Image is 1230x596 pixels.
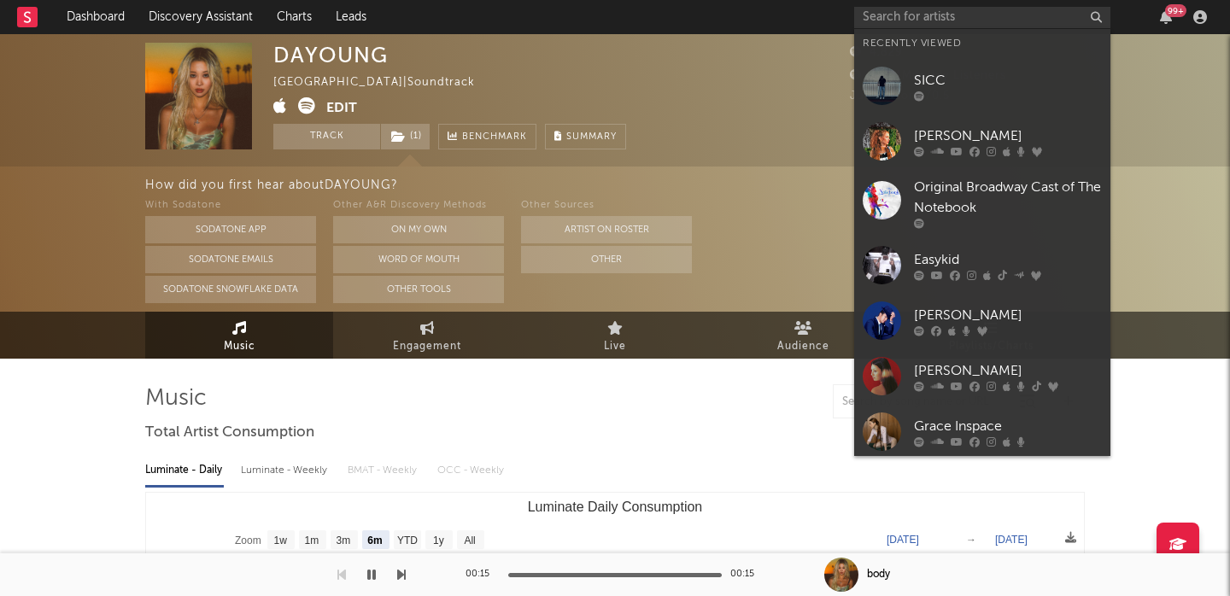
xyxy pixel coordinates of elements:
[145,216,316,243] button: Sodatone App
[337,535,351,546] text: 3m
[462,127,527,148] span: Benchmark
[850,70,1006,81] span: 4,774 Monthly Listeners
[326,97,357,119] button: Edit
[566,132,617,142] span: Summary
[145,276,316,303] button: Sodatone Snowflake Data
[273,43,388,67] div: DAYOUNG
[914,126,1102,146] div: [PERSON_NAME]
[854,114,1110,169] a: [PERSON_NAME]
[854,293,1110,348] a: [PERSON_NAME]
[145,175,1230,196] div: How did you first hear about DAYOUNG ?
[397,535,418,546] text: YTD
[854,58,1110,114] a: SICC
[145,456,224,485] div: Luminate - Daily
[709,312,897,359] a: Audience
[438,124,536,149] a: Benchmark
[145,312,333,359] a: Music
[854,348,1110,404] a: [PERSON_NAME]
[604,336,626,357] span: Live
[333,312,521,359] a: Engagement
[528,500,703,514] text: Luminate Daily Consumption
[521,246,692,273] button: Other
[966,534,976,546] text: →
[730,564,764,585] div: 00:15
[393,336,461,357] span: Engagement
[914,178,1102,219] div: Original Broadway Cast of The Notebook
[854,237,1110,293] a: Easykid
[305,535,319,546] text: 1m
[521,196,692,216] div: Other Sources
[380,124,430,149] span: ( 1 )
[854,169,1110,237] a: Original Broadway Cast of The Notebook
[521,216,692,243] button: Artist on Roster
[854,7,1110,28] input: Search for artists
[224,336,255,357] span: Music
[914,249,1102,270] div: Easykid
[333,246,504,273] button: Word Of Mouth
[887,534,919,546] text: [DATE]
[834,395,1014,409] input: Search by song name or URL
[777,336,829,357] span: Audience
[333,216,504,243] button: On My Own
[145,196,316,216] div: With Sodatone
[914,416,1102,436] div: Grace Inspace
[235,535,261,546] text: Zoom
[274,535,288,546] text: 1w
[521,312,709,359] a: Live
[914,360,1102,381] div: [PERSON_NAME]
[854,404,1110,459] a: Grace Inspace
[333,196,504,216] div: Other A&R Discovery Methods
[995,534,1028,546] text: [DATE]
[273,73,495,93] div: [GEOGRAPHIC_DATA] | Soundtrack
[145,423,314,443] span: Total Artist Consumption
[466,564,500,585] div: 00:15
[914,305,1102,325] div: [PERSON_NAME]
[241,456,331,485] div: Luminate - Weekly
[863,33,1102,54] div: Recently Viewed
[333,276,504,303] button: Other Tools
[464,535,475,546] text: All
[381,124,430,149] button: (1)
[867,567,890,582] div: body
[914,70,1102,91] div: SICC
[1165,4,1186,17] div: 99 +
[145,246,316,273] button: Sodatone Emails
[545,124,626,149] button: Summary
[850,47,903,58] span: 4,829
[273,124,380,149] button: Track
[1160,10,1172,24] button: 99+
[850,91,950,102] span: Jump Score: 70.5
[433,535,444,546] text: 1y
[367,535,382,546] text: 6m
